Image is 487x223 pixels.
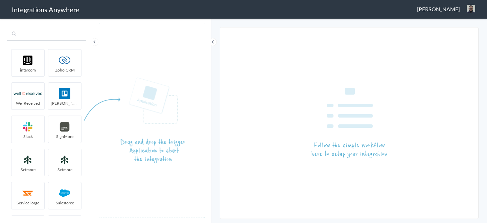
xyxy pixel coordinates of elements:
[50,187,79,199] img: salesforce-logo.svg
[7,28,86,41] input: Search...
[84,77,185,164] img: instruction-trigger.png
[11,100,44,106] span: WellReceived
[14,154,42,166] img: setmoreNew.jpg
[48,67,81,73] span: Zoho CRM
[14,55,42,66] img: intercom-logo.svg
[14,187,42,199] img: serviceforge-icon.png
[467,5,475,13] img: 6bc42ec6-7740-4fa3-91e9-94c56f2047da.jpeg
[48,167,81,173] span: Setmore
[50,121,79,133] img: signmore-logo.png
[11,167,44,173] span: Setmore
[50,154,79,166] img: setmoreNew.jpg
[14,88,42,99] img: wr-logo.svg
[50,88,79,99] img: trello.png
[48,200,81,206] span: Salesforce
[11,134,44,139] span: Slack
[311,88,387,158] img: instruction-workflow.png
[11,67,44,73] span: intercom
[50,55,79,66] img: zoho-logo.svg
[14,121,42,133] img: slack-logo.svg
[12,5,79,14] h1: Integrations Anywhere
[417,5,460,13] span: [PERSON_NAME]
[48,134,81,139] span: SignMore
[11,200,44,206] span: ServiceForge
[48,100,81,106] span: [PERSON_NAME]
